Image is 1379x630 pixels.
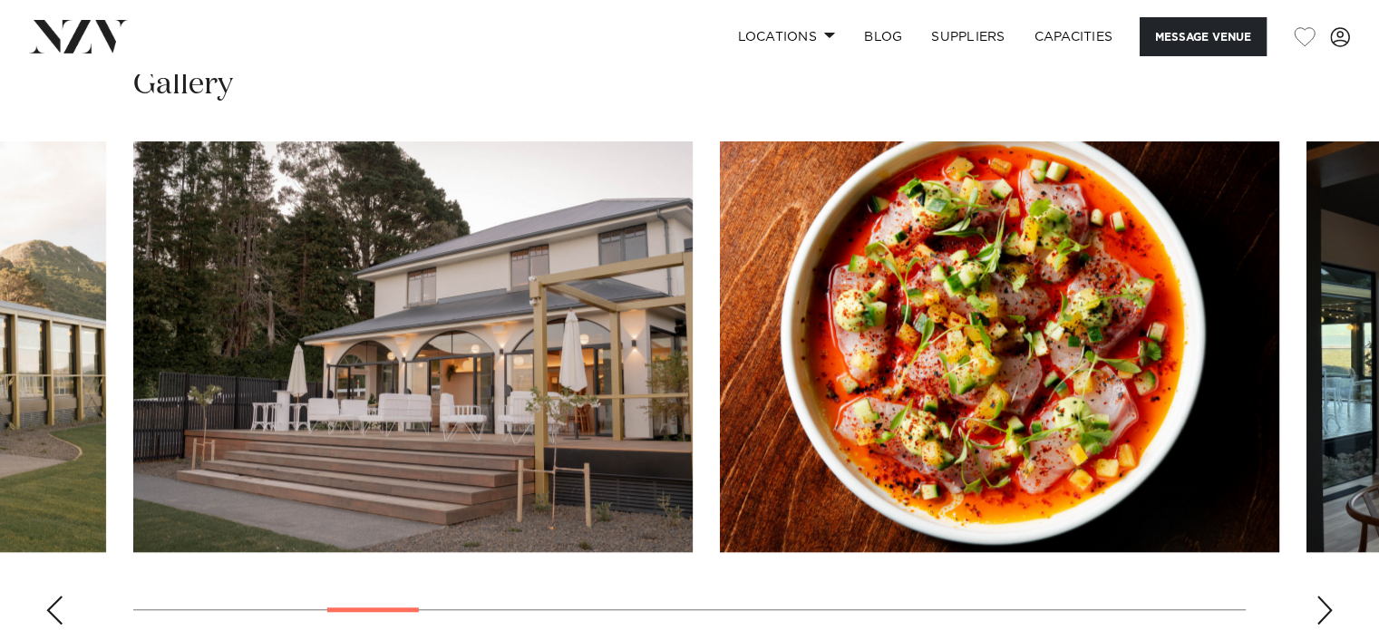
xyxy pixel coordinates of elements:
button: Message Venue [1140,17,1267,56]
swiper-slide: 5 / 23 [133,141,693,552]
a: Capacities [1020,17,1128,56]
swiper-slide: 6 / 23 [720,141,1279,552]
a: BLOG [850,17,917,56]
img: nzv-logo.png [29,20,128,53]
h2: Gallery [133,64,233,105]
a: SUPPLIERS [917,17,1019,56]
a: Locations [723,17,850,56]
